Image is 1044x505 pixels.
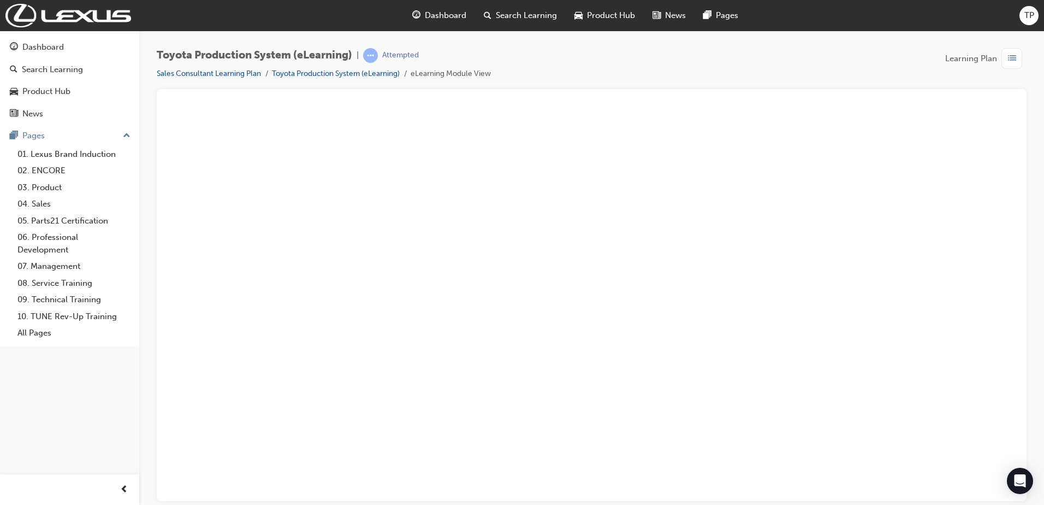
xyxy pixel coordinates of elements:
button: Pages [4,126,135,146]
a: pages-iconPages [695,4,747,27]
a: 03. Product [13,179,135,196]
a: 05. Parts21 Certification [13,213,135,230]
div: Search Learning [22,63,83,76]
a: news-iconNews [644,4,695,27]
span: car-icon [10,87,18,97]
button: Learning Plan [945,48,1027,69]
div: Product Hub [22,85,70,98]
span: guage-icon [10,43,18,52]
span: list-icon [1008,52,1016,66]
span: pages-icon [703,9,711,22]
div: Attempted [382,50,419,61]
button: TP [1019,6,1039,25]
span: TP [1024,9,1034,22]
span: News [665,9,686,22]
a: 02. ENCORE [13,162,135,179]
a: All Pages [13,325,135,342]
a: search-iconSearch Learning [475,4,566,27]
span: Dashboard [425,9,466,22]
span: Pages [716,9,738,22]
a: guage-iconDashboard [404,4,475,27]
span: search-icon [10,65,17,75]
a: 04. Sales [13,196,135,213]
span: learningRecordVerb_ATTEMPT-icon [363,48,378,63]
a: News [4,104,135,124]
a: 10. TUNE Rev-Up Training [13,308,135,325]
a: 07. Management [13,258,135,275]
span: | [357,49,359,62]
span: news-icon [652,9,661,22]
span: prev-icon [120,483,128,497]
button: DashboardSearch LearningProduct HubNews [4,35,135,126]
div: Dashboard [22,41,64,54]
span: Product Hub [587,9,635,22]
span: Learning Plan [945,52,997,65]
a: Product Hub [4,81,135,102]
a: 01. Lexus Brand Induction [13,146,135,163]
a: 08. Service Training [13,275,135,292]
div: Open Intercom Messenger [1007,468,1033,494]
a: Dashboard [4,37,135,57]
div: News [22,108,43,120]
span: Search Learning [496,9,557,22]
a: Toyota Production System (eLearning) [272,69,400,78]
div: Pages [22,130,45,142]
a: 09. Technical Training [13,291,135,308]
span: pages-icon [10,131,18,141]
span: search-icon [484,9,491,22]
span: car-icon [574,9,583,22]
span: Toyota Production System (eLearning) [157,49,352,62]
li: eLearning Module View [411,68,491,80]
span: guage-icon [412,9,420,22]
a: Sales Consultant Learning Plan [157,69,261,78]
a: 06. Professional Development [13,229,135,258]
span: up-icon [123,129,130,143]
img: Trak [5,4,131,27]
a: car-iconProduct Hub [566,4,644,27]
span: news-icon [10,109,18,119]
a: Search Learning [4,60,135,80]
